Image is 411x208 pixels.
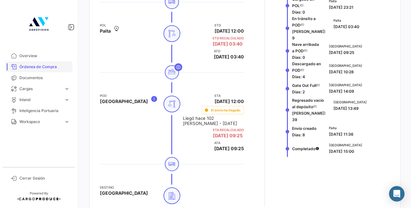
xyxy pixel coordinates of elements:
app-card-info-title: ETD [215,23,244,28]
span: Descargado en POD [292,61,321,73]
span: Inland [19,97,61,103]
span: [DATE] 23:21 [329,5,353,10]
img: 4b7f8542-3a82-4138-a362-aafd166d3a59.jpg [23,8,55,40]
span: Cargas [19,86,61,92]
span: [DATE] 10:28 [329,69,354,74]
span: [PERSON_NAME]: 39 [292,111,326,122]
div: Abrir Intercom Messenger [389,186,405,202]
span: Documentos [19,75,70,81]
span: [GEOGRAPHIC_DATA] [329,44,362,49]
a: Documentos [5,72,72,83]
span: Cerrar Sesión [19,175,70,181]
span: expand_more [64,97,70,103]
app-card-info-title: ETA Recalculado [213,127,244,132]
span: [DATE] 03:40 [214,54,244,60]
app-card-info-title: POD [100,93,148,98]
small: Llegó hace 102 [PERSON_NAME] - [DATE] [183,116,244,126]
span: [PERSON_NAME]: 9 [292,29,326,40]
span: [GEOGRAPHIC_DATA] [100,98,148,105]
span: [DATE] 12:00 [215,28,244,34]
a: Inteligencia Portuaria [5,105,72,116]
span: [DATE] 03:40 [213,41,243,47]
span: Paita [333,18,359,23]
span: Días: 2 [292,89,305,94]
span: [GEOGRAPHIC_DATA] [100,190,148,196]
span: [DATE] 09:25 [213,133,243,138]
app-card-info-title: Destino [100,185,148,190]
span: [DATE] 12:00 [215,98,244,105]
app-card-info-title: ATD [214,48,244,54]
span: [GEOGRAPHIC_DATA] [329,82,362,88]
span: Órdenes de Compra [19,64,70,70]
span: Inteligencia Portuaria [19,108,70,114]
span: Gate Out Full [292,83,316,88]
span: Días: 4 [292,74,305,79]
span: expand_more [64,119,70,125]
span: [GEOGRAPHIC_DATA] [329,63,362,68]
span: Overview [19,53,70,59]
span: [DATE] 09:25 [329,50,354,55]
span: expand_more [64,86,70,92]
span: Paita [100,28,111,34]
span: [GEOGRAPHIC_DATA] [329,142,362,148]
app-card-info-title: ETA [215,93,244,98]
app-card-info-title: POL [100,23,111,28]
span: [DATE] 09:25 [214,145,244,152]
span: [GEOGRAPHIC_DATA] [333,99,367,105]
span: Workspace [19,119,61,125]
span: [DATE] 03:40 [333,24,359,29]
a: Órdenes de Compra [5,61,72,72]
span: El envío ha llegado. [211,108,241,113]
span: Días: 0 [292,10,305,15]
span: Regresado vacío al depósito [292,98,324,109]
span: [DATE] 13:49 [333,106,359,111]
span: En tránsito a POD [292,16,316,27]
span: Completado [292,146,315,151]
span: Días: 8 [292,132,305,137]
a: Overview [5,50,72,61]
span: [DATE] 11:36 [329,132,353,137]
span: Envío creado [292,126,316,131]
app-card-info-title: ETD Recalculado [213,36,244,41]
span: [DATE] 14:09 [329,89,354,94]
app-card-info-title: ATA [214,140,244,145]
span: Nave arribada a POD [292,42,319,53]
span: Paita [329,125,353,130]
span: Días: 0 [292,55,305,60]
span: [DATE] 15:00 [329,149,354,154]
